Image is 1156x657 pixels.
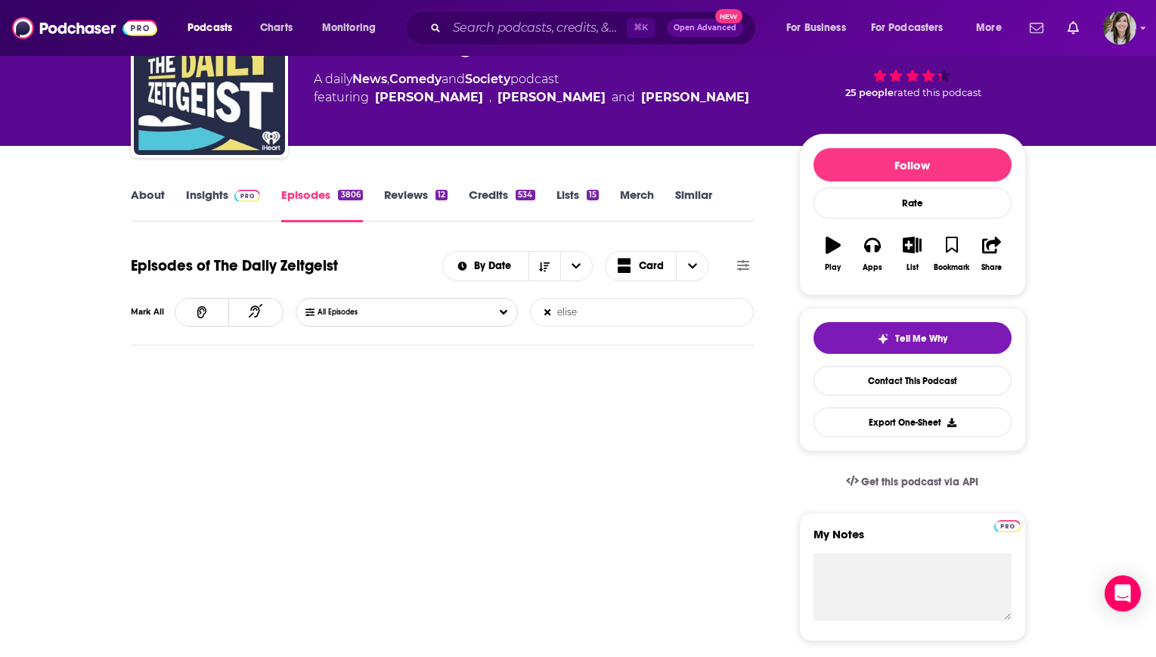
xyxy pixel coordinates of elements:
button: Follow [814,148,1012,181]
span: 25 people [845,87,894,98]
div: Bookmark [934,263,969,272]
img: Podchaser Pro [234,190,261,202]
a: Episodes3806 [281,187,362,222]
button: Export One-Sheet [814,408,1012,437]
a: Charts [250,16,302,40]
button: open menu [965,16,1021,40]
button: Share [972,227,1011,281]
div: 12 [435,190,448,200]
div: [PERSON_NAME] [641,88,749,107]
span: More [976,17,1002,39]
span: Podcasts [188,17,232,39]
span: Monitoring [322,17,376,39]
div: Share [981,263,1002,272]
span: ⌘ K [627,18,655,38]
a: About [131,187,165,222]
button: open menu [311,16,395,40]
span: and [442,72,465,86]
div: Play [825,263,841,272]
a: Comedy [389,72,442,86]
label: My Notes [814,527,1012,553]
span: Open Advanced [674,24,736,32]
span: All Episodes [318,308,388,317]
span: Card [639,261,664,271]
button: open menu [560,252,592,280]
button: List [892,227,931,281]
a: Similar [675,187,712,222]
button: open menu [861,16,965,40]
span: Logged in as devinandrade [1103,11,1136,45]
div: 534 [516,190,535,200]
span: and [612,88,635,107]
span: Charts [260,17,293,39]
a: Pro website [994,518,1021,532]
a: News [352,72,387,86]
span: For Podcasters [871,17,944,39]
button: Choose List Listened [296,298,518,327]
button: Choose View [605,251,709,281]
img: tell me why sparkle [877,333,889,345]
div: 3806 [338,190,362,200]
a: Show notifications dropdown [1061,15,1085,41]
button: tell me why sparkleTell Me Why [814,322,1012,354]
button: open menu [443,261,528,271]
div: A daily podcast [314,70,749,107]
div: Apps [863,263,882,272]
div: List [907,263,919,272]
div: Open Intercom Messenger [1105,575,1141,612]
a: Credits534 [469,187,535,222]
a: Miles Gray [497,88,606,107]
img: Podchaser Pro [994,520,1021,532]
div: Search podcasts, credits, & more... [420,11,770,45]
span: Get this podcast via API [861,476,978,488]
span: Tell Me Why [895,333,947,345]
span: featuring [314,88,749,107]
button: Play [814,227,853,281]
span: , [387,72,389,86]
button: Apps [853,227,892,281]
span: , [489,88,491,107]
a: InsightsPodchaser Pro [186,187,261,222]
a: Get this podcast via API [834,463,991,500]
div: 76 25 peoplerated this podcast [799,14,1026,108]
button: open menu [177,16,252,40]
a: Contact This Podcast [814,366,1012,395]
span: rated this podcast [894,87,981,98]
h1: Episodes of The Daily Zeitgeist [131,256,338,275]
button: open menu [776,16,865,40]
div: Mark All [131,308,175,316]
button: Bookmark [932,227,972,281]
div: 15 [587,190,599,200]
span: For Business [786,17,846,39]
a: Reviews12 [384,187,448,222]
button: Show profile menu [1103,11,1136,45]
button: Open AdvancedNew [667,19,743,37]
img: Podchaser - Follow, Share and Rate Podcasts [12,14,157,42]
span: New [715,9,742,23]
button: Sort Direction [528,252,560,280]
img: The Daily Zeitgeist [134,4,285,155]
span: By Date [474,261,516,271]
a: Jack O'Brien [375,88,483,107]
img: User Profile [1103,11,1136,45]
div: Rate [814,187,1012,218]
a: Lists15 [556,187,599,222]
input: Search podcasts, credits, & more... [447,16,627,40]
a: Society [465,72,510,86]
h2: Choose List sort [442,251,593,281]
a: Show notifications dropdown [1024,15,1049,41]
a: Merch [620,187,654,222]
